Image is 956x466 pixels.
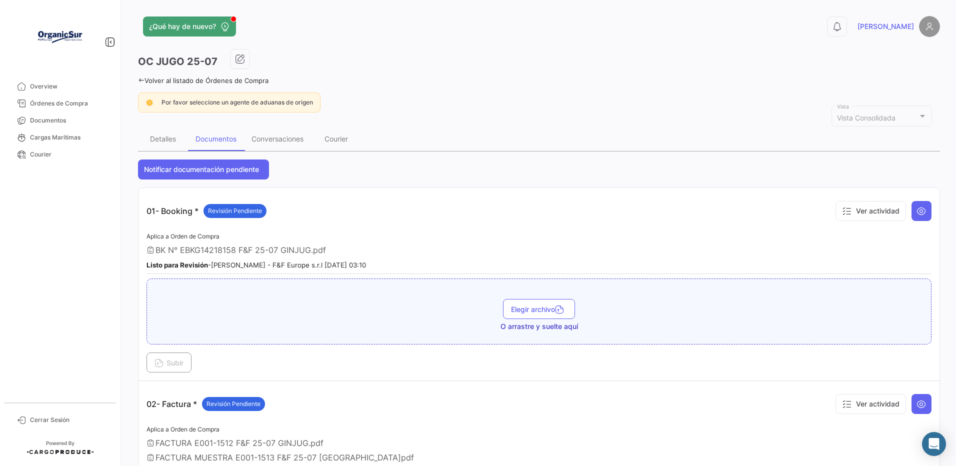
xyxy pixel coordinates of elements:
span: Aplica a Orden de Compra [146,425,219,433]
button: Notificar documentación pendiente [138,159,269,179]
p: 02- Factura * [146,397,265,411]
span: FACTURA E001-1512 F&F 25-07 GINJUG.pdf [155,438,323,448]
img: Logo+OrganicSur.png [35,12,85,62]
mat-select-trigger: Vista Consolidada [837,113,895,122]
span: Revisión Pendiente [206,399,260,408]
span: Elegir archivo [511,305,567,313]
div: Courier [324,134,348,143]
span: Órdenes de Compra [30,99,108,108]
div: Detalles [150,134,176,143]
span: Por favor seleccione un agente de aduanas de origen [161,98,313,106]
span: ¿Qué hay de nuevo? [149,21,216,31]
span: O arrastre y suelte aquí [500,321,578,331]
p: 01- Booking * [146,204,266,218]
span: FACTURA MUESTRA E001-1513 F&F 25-07 [GEOGRAPHIC_DATA]pdf [155,452,414,462]
span: Courier [30,150,108,159]
a: Volver al listado de Órdenes de Compra [138,76,268,84]
span: [PERSON_NAME] [857,21,914,31]
div: Conversaciones [251,134,303,143]
span: BK N° EBKG14218158 F&F 25-07 GINJUG.pdf [155,245,326,255]
div: Documentos [195,134,236,143]
img: placeholder-user.png [919,16,940,37]
span: Revisión Pendiente [208,206,262,215]
span: Overview [30,82,108,91]
button: Ver actividad [835,394,906,414]
h3: OC JUGO 25-07 [138,54,217,68]
a: Overview [8,78,112,95]
button: Subir [146,352,191,372]
small: - [PERSON_NAME] - F&F Europe s.r.l [DATE] 03:10 [146,261,366,269]
span: Cerrar Sesión [30,415,108,424]
div: Abrir Intercom Messenger [922,432,946,456]
span: Subir [154,358,183,367]
span: Documentos [30,116,108,125]
a: Documentos [8,112,112,129]
button: Elegir archivo [503,299,575,319]
a: Órdenes de Compra [8,95,112,112]
b: Listo para Revisión [146,261,208,269]
a: Cargas Marítimas [8,129,112,146]
button: ¿Qué hay de nuevo? [143,16,236,36]
span: Cargas Marítimas [30,133,108,142]
span: Aplica a Orden de Compra [146,232,219,240]
a: Courier [8,146,112,163]
button: Ver actividad [835,201,906,221]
